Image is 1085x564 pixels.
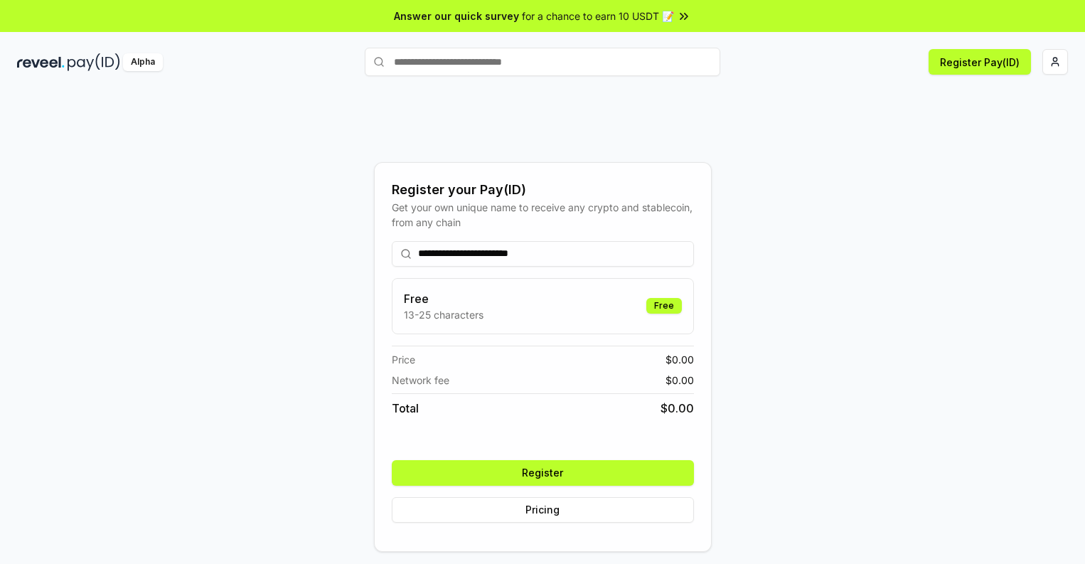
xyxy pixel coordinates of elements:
[666,352,694,367] span: $ 0.00
[522,9,674,23] span: for a chance to earn 10 USDT 📝
[392,497,694,523] button: Pricing
[68,53,120,71] img: pay_id
[392,352,415,367] span: Price
[392,180,694,200] div: Register your Pay(ID)
[646,298,682,314] div: Free
[394,9,519,23] span: Answer our quick survey
[392,373,449,388] span: Network fee
[123,53,163,71] div: Alpha
[404,307,483,322] p: 13-25 characters
[404,290,483,307] h3: Free
[17,53,65,71] img: reveel_dark
[929,49,1031,75] button: Register Pay(ID)
[392,460,694,486] button: Register
[392,200,694,230] div: Get your own unique name to receive any crypto and stablecoin, from any chain
[666,373,694,388] span: $ 0.00
[661,400,694,417] span: $ 0.00
[392,400,419,417] span: Total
